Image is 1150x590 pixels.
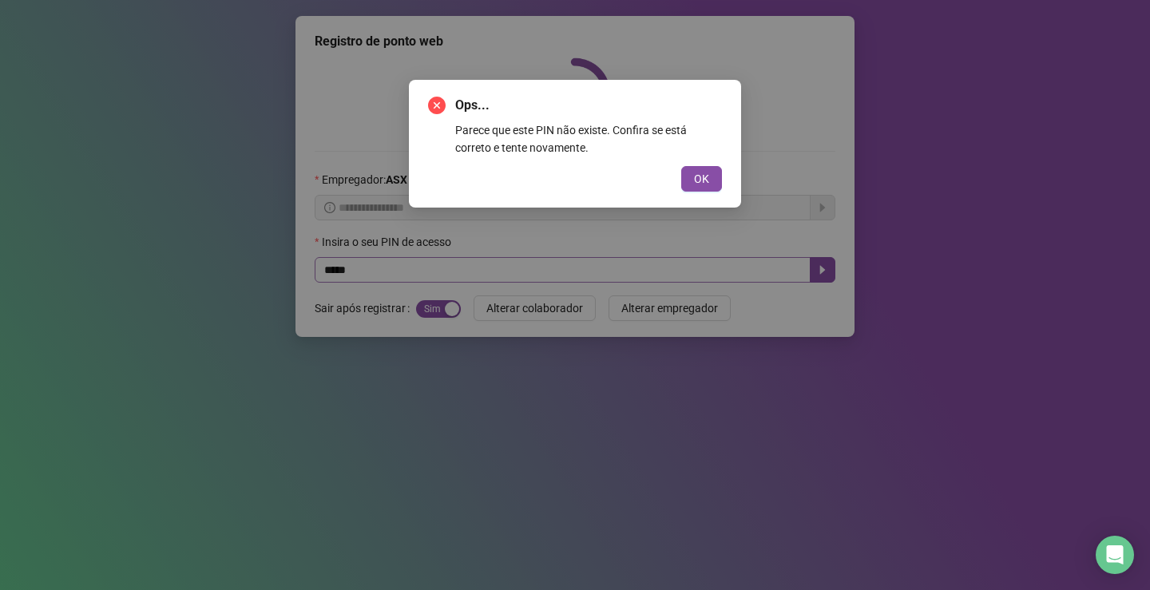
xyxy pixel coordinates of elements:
div: Open Intercom Messenger [1096,536,1134,574]
span: Ops... [455,96,722,115]
button: OK [681,166,722,192]
span: OK [694,170,709,188]
span: close-circle [428,97,446,114]
div: Parece que este PIN não existe. Confira se está correto e tente novamente. [455,121,722,156]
